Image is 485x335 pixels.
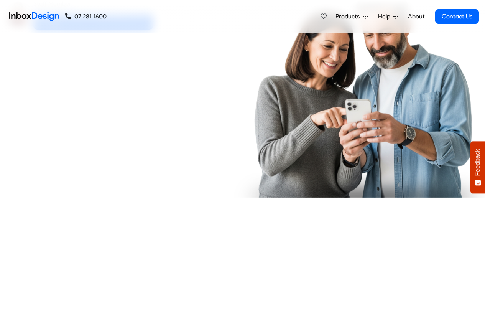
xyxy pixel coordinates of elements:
span: Help [378,12,393,21]
a: About [406,9,427,24]
a: Help [375,9,401,24]
a: 07 281 1600 [65,12,107,21]
a: Contact Us [435,9,479,24]
span: Feedback [474,149,481,176]
span: Products [335,12,363,21]
button: Feedback - Show survey [470,141,485,193]
a: Products [332,9,371,24]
